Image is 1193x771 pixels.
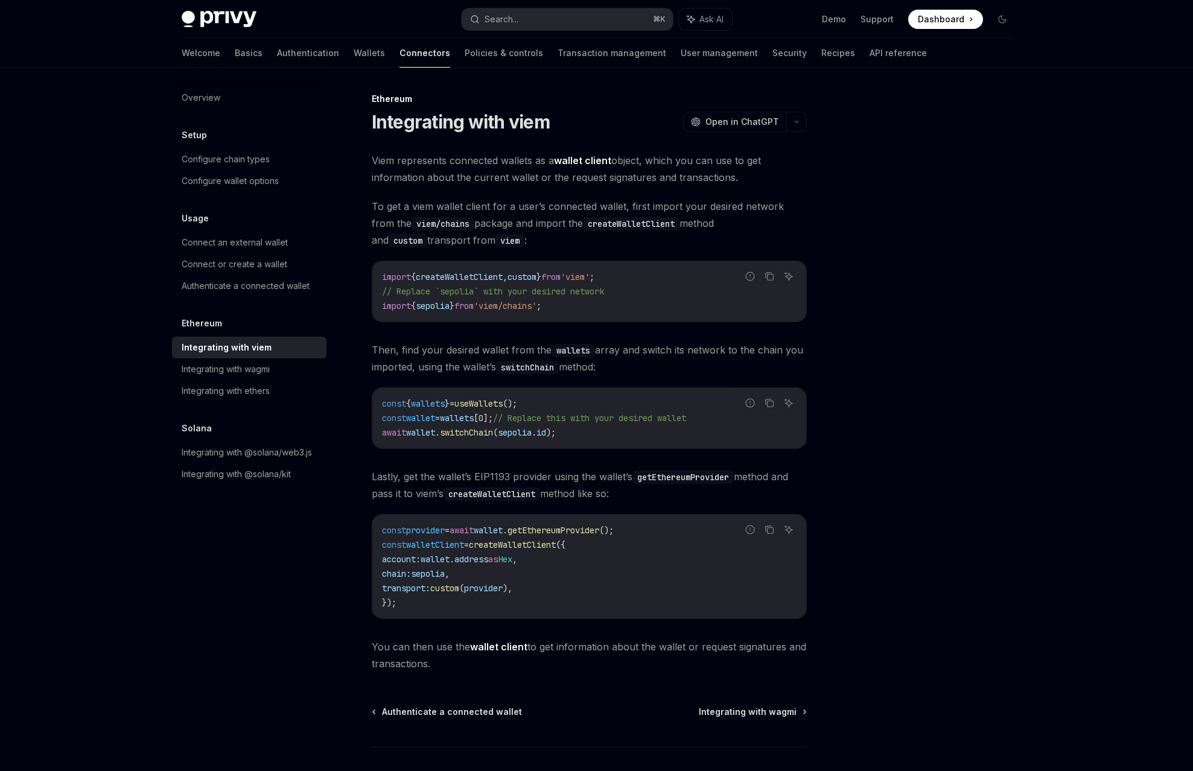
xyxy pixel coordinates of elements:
[870,39,927,68] a: API reference
[699,13,724,25] span: Ask AI
[372,198,807,249] span: To get a viem wallet client for a user’s connected wallet, first import your desired network from...
[412,217,474,230] code: viem/chains
[172,380,326,402] a: Integrating with ethers
[172,87,326,109] a: Overview
[406,427,435,438] span: wallet
[399,39,450,68] a: Connectors
[454,300,474,311] span: from
[861,13,894,25] a: Support
[781,395,797,411] button: Ask AI
[182,128,207,142] h5: Setup
[445,568,450,579] span: ,
[411,300,416,311] span: {
[993,10,1012,29] button: Toggle dark mode
[382,568,411,579] span: chain:
[536,427,546,438] span: id
[464,583,503,594] span: provider
[498,427,532,438] span: sepolia
[182,174,279,188] div: Configure wallet options
[435,413,440,424] span: =
[822,13,846,25] a: Demo
[182,211,209,226] h5: Usage
[532,427,536,438] span: .
[653,14,666,24] span: ⌘ K
[440,427,493,438] span: switchChain
[440,413,474,424] span: wallets
[172,232,326,253] a: Connect an external wallet
[444,487,540,501] code: createWalletClient
[445,398,450,409] span: }
[450,554,454,565] span: .
[182,445,312,460] div: Integrating with @solana/web3.js
[382,583,430,594] span: transport:
[464,539,469,550] span: =
[182,279,310,293] div: Authenticate a connected wallet
[182,39,220,68] a: Welcome
[536,271,541,282] span: }
[172,463,326,485] a: Integrating with @solana/kit
[554,154,611,167] a: wallet client
[683,112,786,132] button: Open in ChatGPT
[411,271,416,282] span: {
[382,300,411,311] span: import
[182,90,220,105] div: Overview
[558,39,666,68] a: Transaction management
[503,271,507,282] span: ,
[465,39,543,68] a: Policies & controls
[493,427,498,438] span: (
[172,253,326,275] a: Connect or create a wallet
[496,361,559,374] code: switchChain
[389,234,427,247] code: custom
[382,525,406,536] span: const
[474,300,536,311] span: 'viem/chains'
[536,300,541,311] span: ;
[382,539,406,550] span: const
[372,638,807,672] span: You can then use the to get information about the wallet or request signatures and transactions.
[507,525,599,536] span: getEthereumProvider
[699,706,797,718] span: Integrating with wagmi
[182,362,270,376] div: Integrating with wagmi
[406,398,411,409] span: {
[406,539,464,550] span: walletClient
[590,271,594,282] span: ;
[470,641,527,653] a: wallet client
[172,442,326,463] a: Integrating with @solana/web3.js
[541,271,561,282] span: from
[182,340,272,355] div: Integrating with viem
[493,413,686,424] span: // Replace this with your desired wallet
[172,148,326,170] a: Configure chain types
[382,286,604,297] span: // Replace `sepolia` with your desired network
[474,525,503,536] span: wallet
[762,395,777,411] button: Copy the contents from the code block
[372,93,807,105] div: Ethereum
[507,271,536,282] span: custom
[762,268,777,284] button: Copy the contents from the code block
[512,554,517,565] span: ,
[182,421,212,436] h5: Solana
[382,398,406,409] span: const
[382,706,522,718] span: Authenticate a connected wallet
[421,554,450,565] span: wallet
[483,413,493,424] span: ];
[772,39,807,68] a: Security
[435,427,440,438] span: .
[495,234,524,247] code: viem
[382,597,396,608] span: });
[382,427,406,438] span: await
[781,522,797,538] button: Ask AI
[705,116,779,128] span: Open in ChatGPT
[488,554,498,565] span: as
[681,39,758,68] a: User management
[416,300,450,311] span: sepolia
[235,39,262,68] a: Basics
[372,152,807,186] span: Viem represents connected wallets as a object, which you can use to get information about the cur...
[498,554,512,565] span: Hex
[632,471,734,484] code: getEthereumProvider
[485,12,518,27] div: Search...
[372,341,807,375] span: Then, find your desired wallet from the array and switch its network to the chain you imported, u...
[503,398,517,409] span: ();
[552,344,595,357] code: wallets
[430,583,459,594] span: custom
[182,257,287,271] div: Connect or create a wallet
